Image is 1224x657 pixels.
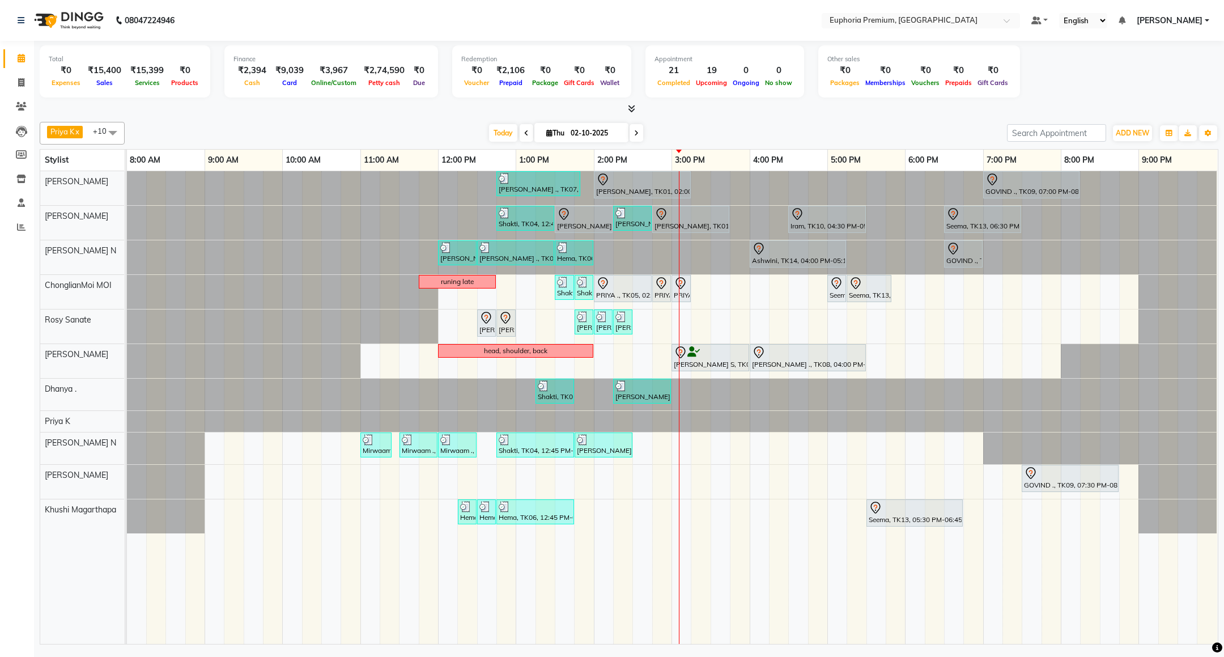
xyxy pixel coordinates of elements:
[828,277,845,300] div: Seema, TK13, 05:00 PM-05:15 PM, EP-Upperlip Intimate
[283,152,324,168] a: 10:00 AM
[401,434,436,456] div: Mirwaam ., TK02, 11:30 AM-12:00 PM, EEP-[PERSON_NAME] & Moustache color MEN
[125,5,175,36] b: 08047224946
[478,501,495,523] div: Hema, TK06, 12:30 PM-12:45 PM, EP-Conditioning (Wella)
[654,79,693,87] span: Completed
[595,277,651,300] div: PRIYA ., TK05, 02:00 PM-02:45 PM, EP-Full Body Catridge Wax
[556,277,573,298] div: Shakti, TK04, 01:30 PM-01:45 PM, EP-Eyebrows Threading
[594,152,630,168] a: 2:00 PM
[49,54,201,64] div: Total
[45,438,116,448] span: [PERSON_NAME] N
[49,64,83,77] div: ₹0
[529,79,561,87] span: Package
[45,245,116,256] span: [PERSON_NAME] N
[537,380,573,402] div: Shakti, TK04, 01:15 PM-01:45 PM, EP-Head Massage (30 Mins) w/o Hairwash
[45,280,112,290] span: ChonglianMoi MOI
[271,64,308,77] div: ₹9,039
[942,64,975,77] div: ₹0
[673,346,748,370] div: [PERSON_NAME] S, TK03, 03:00 PM-04:00 PM, EP-Shoulder & Back (30 Mins)
[614,380,670,402] div: [PERSON_NAME] ., TK12, 02:15 PM-03:00 PM, EP-Head, Neck & Shoulder (35 Mins) w/o Hairwash
[498,501,573,523] div: Hema, TK06, 12:45 PM-01:45 PM, EP-Bouncy Curls/Special Finger Curls (No wash) M
[498,173,579,194] div: [PERSON_NAME] ., TK07, 12:45 PM-01:50 PM, EP-Tefiti Coffee Pedi
[1137,15,1202,27] span: [PERSON_NAME]
[365,79,403,87] span: Petty cash
[45,176,108,186] span: [PERSON_NAME]
[654,64,693,77] div: 21
[827,79,862,87] span: Packages
[461,54,622,64] div: Redemption
[984,173,1078,197] div: GOVIND ., TK09, 07:00 PM-08:15 PM, EP-Tefiti Coffee Pedi
[478,311,495,335] div: [PERSON_NAME], TK01, 12:30 PM-12:45 PM, EP-Full Arms Catridge Wax
[567,125,624,142] input: 2025-10-02
[241,79,263,87] span: Cash
[484,346,547,356] div: head, shoulder, back
[942,79,975,87] span: Prepaids
[862,64,908,77] div: ₹0
[908,79,942,87] span: Vouchers
[975,64,1011,77] div: ₹0
[730,79,762,87] span: Ongoing
[828,152,864,168] a: 5:00 PM
[762,79,795,87] span: No show
[459,501,475,523] div: Hema, TK06, 12:15 PM-12:30 PM, EP-Shampoo (Wella)
[556,242,592,264] div: Hema, TK06, 01:30 PM-02:00 PM, EEP-HAIR CUT (Senior Stylist) with hairwash MEN
[561,79,597,87] span: Gift Cards
[1116,129,1149,137] span: ADD NEW
[597,64,622,77] div: ₹0
[1023,467,1117,490] div: GOVIND ., TK09, 07:30 PM-08:45 PM, EP-Tefiti Coffee Mani
[576,434,631,456] div: [PERSON_NAME], TK11, 01:45 PM-02:30 PM, EP-Regenerate (Intense Alchemy) M
[362,434,390,456] div: Mirwaam ., TK02, 11:00 AM-11:25 AM, EEP-Head Shave (Shave) MEN
[529,64,561,77] div: ₹0
[205,152,241,168] a: 9:00 AM
[595,311,611,333] div: [PERSON_NAME] ., TK12, 02:00 PM-02:15 PM, EP-Half Legs Catridge Wax
[906,152,941,168] a: 6:00 PM
[496,79,525,87] span: Prepaid
[498,311,515,335] div: [PERSON_NAME], TK01, 12:45 PM-01:00 PM, EP-Half Legs Catridge Wax
[233,54,429,64] div: Finance
[827,64,862,77] div: ₹0
[168,64,201,77] div: ₹0
[693,64,730,77] div: 19
[410,79,428,87] span: Due
[576,311,592,333] div: [PERSON_NAME] ., TK12, 01:45 PM-02:00 PM, EP-Full Arms Catridge Wax
[132,79,163,87] span: Services
[750,152,786,168] a: 4:00 PM
[908,64,942,77] div: ₹0
[478,242,553,264] div: [PERSON_NAME] ., TK07, 12:30 PM-01:30 PM, EP-Cover Fusion MEN
[595,173,690,197] div: [PERSON_NAME], TK01, 02:00 PM-03:15 PM, EP-[PERSON_NAME]
[827,54,1011,64] div: Other sales
[1139,152,1175,168] a: 9:00 PM
[45,315,91,325] span: Rosy Sanate
[29,5,107,36] img: logo
[862,79,908,87] span: Memberships
[439,152,479,168] a: 12:00 PM
[751,242,845,266] div: Ashwini, TK14, 04:00 PM-05:15 PM, EP-Regenerate (Intense Alchemy) M
[614,311,631,333] div: [PERSON_NAME] ., TK12, 02:15 PM-02:30 PM, EP-Eyebrows Threading
[614,207,651,229] div: [PERSON_NAME], TK11, 02:15 PM-02:45 PM, EP-Artistic Cut - Senior Stylist
[516,152,552,168] a: 1:00 PM
[359,64,409,77] div: ₹2,74,590
[576,277,592,298] div: Shakti, TK04, 01:45 PM-02:00 PM, EP-Eyebrows Threading
[308,64,359,77] div: ₹3,967
[45,505,116,515] span: Khushi Magarthapa
[49,79,83,87] span: Expenses
[83,64,126,77] div: ₹15,400
[762,64,795,77] div: 0
[945,242,981,266] div: GOVIND ., TK09, 06:30 PM-07:00 PM, EEP-HAIR CUT (Senior Stylist) with hairwash MEN
[654,54,795,64] div: Appointment
[461,64,492,77] div: ₹0
[789,207,865,231] div: Iram, TK10, 04:30 PM-05:30 PM, EP-Artistic Cut - Senior Stylist
[409,64,429,77] div: ₹0
[45,470,108,480] span: [PERSON_NAME]
[848,277,890,300] div: Seema, TK13, 05:15 PM-05:50 PM, EP-Eyebrows Threading
[126,64,168,77] div: ₹15,399
[50,127,74,136] span: Priya K
[45,349,108,359] span: [PERSON_NAME]
[279,79,300,87] span: Card
[45,416,70,426] span: Priya K
[498,434,573,456] div: Shakti, TK04, 12:45 PM-01:45 PM, EP-Regenerate (Intense Alchemy) M
[653,207,728,231] div: [PERSON_NAME], TK01, 02:45 PM-03:45 PM, EP-Artistic Cut - Senior Stylist
[93,126,115,135] span: +10
[597,79,622,87] span: Wallet
[168,79,201,87] span: Products
[1113,125,1152,141] button: ADD NEW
